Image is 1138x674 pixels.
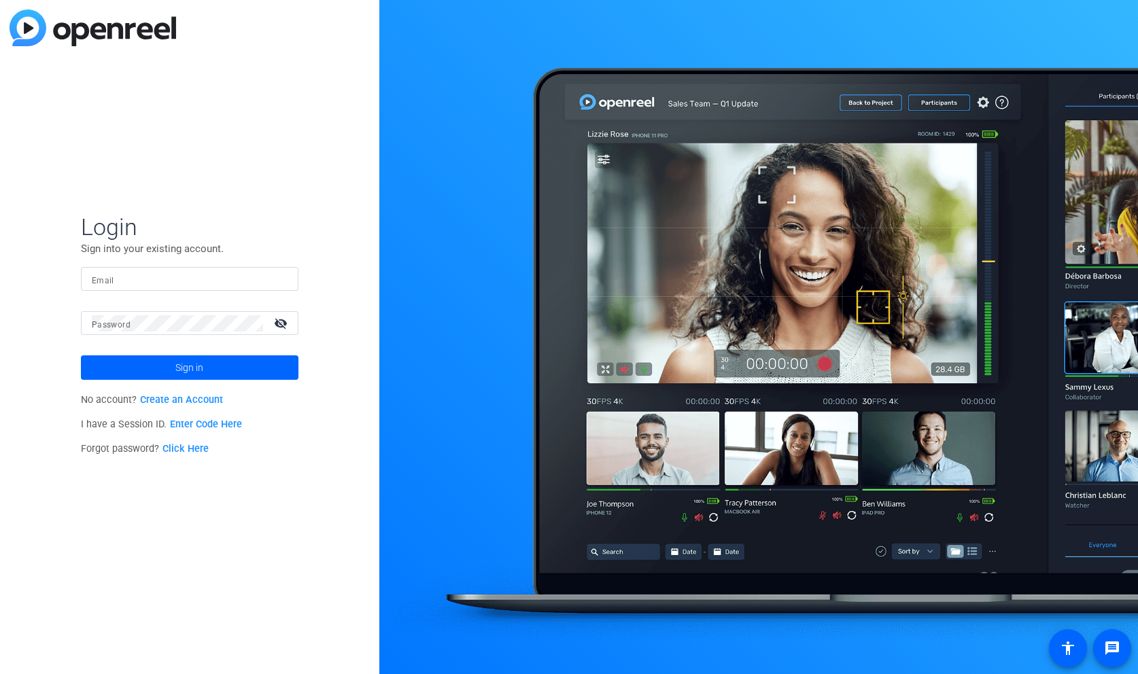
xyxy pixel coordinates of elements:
span: Forgot password? [81,443,209,455]
p: Sign into your existing account. [81,241,298,256]
a: Create an Account [140,394,223,406]
img: blue-gradient.svg [10,10,176,46]
mat-icon: message [1104,640,1120,656]
input: Enter Email Address [92,271,288,287]
a: Enter Code Here [170,419,242,430]
mat-label: Password [92,320,131,330]
mat-label: Email [92,276,114,285]
mat-icon: visibility_off [266,313,298,333]
span: Login [81,213,298,241]
span: I have a Session ID. [81,419,242,430]
span: No account? [81,394,223,406]
a: Click Here [162,443,209,455]
mat-icon: accessibility [1060,640,1076,656]
button: Sign in [81,355,298,380]
span: Sign in [175,351,203,385]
